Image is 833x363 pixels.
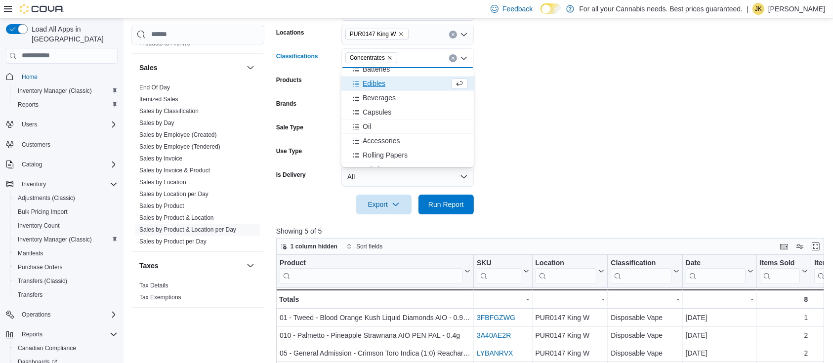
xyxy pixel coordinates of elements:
[759,312,808,323] div: 1
[18,159,46,170] button: Catalog
[139,143,220,151] span: Sales by Employee (Tendered)
[2,327,122,341] button: Reports
[14,220,64,232] a: Inventory Count
[10,288,122,302] button: Transfers
[759,329,808,341] div: 2
[2,137,122,152] button: Customers
[778,241,790,252] button: Keyboard shortcuts
[341,120,474,134] button: Oil
[10,191,122,205] button: Adjustments (Classic)
[139,131,217,138] a: Sales by Employee (Created)
[139,282,168,289] a: Tax Details
[139,120,174,126] a: Sales by Day
[356,195,412,214] button: Export
[139,108,199,115] a: Sales by Classification
[139,294,181,301] a: Tax Exemptions
[477,349,513,357] a: LYBANRVX
[276,171,306,179] label: Is Delivery
[363,136,400,146] span: Accessories
[18,309,118,321] span: Operations
[341,77,474,91] button: Edibles
[14,192,79,204] a: Adjustments (Classic)
[611,329,679,341] div: Disposable Vape
[139,238,207,245] a: Sales by Product per Day
[611,312,679,323] div: Disposable Vape
[685,329,753,341] div: [DATE]
[10,84,122,98] button: Inventory Manager (Classic)
[14,261,118,273] span: Purchase Orders
[139,261,159,271] h3: Taxes
[22,311,51,319] span: Operations
[10,260,122,274] button: Purchase Orders
[18,208,68,216] span: Bulk Pricing Import
[350,29,396,39] span: PUR0147 King W
[14,289,46,301] a: Transfers
[460,31,468,39] button: Open list of options
[14,234,96,245] a: Inventory Manager (Classic)
[387,55,393,61] button: Remove Concentrates from selection in this group
[139,167,210,174] a: Sales by Invoice & Product
[611,347,679,359] div: Disposable Vape
[139,84,170,91] a: End Of Day
[477,293,529,305] div: -
[685,258,745,268] div: Date
[685,258,745,283] div: Date
[18,291,42,299] span: Transfers
[14,206,118,218] span: Bulk Pricing Import
[277,241,341,252] button: 1 column hidden
[280,347,470,359] div: 05 - General Admission - Crimson Toro Indica (1:0) Reachargeable All-In-One Vape - 1g
[18,309,55,321] button: Operations
[449,31,457,39] button: Clear input
[685,293,753,305] div: -
[10,205,122,219] button: Bulk Pricing Import
[759,347,808,359] div: 2
[139,261,243,271] button: Taxes
[14,220,118,232] span: Inventory Count
[18,139,54,151] a: Customers
[2,308,122,322] button: Operations
[18,138,118,151] span: Customers
[14,192,118,204] span: Adjustments (Classic)
[18,71,42,83] a: Home
[245,260,256,272] button: Taxes
[685,258,753,283] button: Date
[139,131,217,139] span: Sales by Employee (Created)
[139,202,184,210] span: Sales by Product
[356,242,382,250] span: Sort fields
[139,191,208,198] a: Sales by Location per Day
[22,330,42,338] span: Reports
[22,73,38,81] span: Home
[139,155,182,162] span: Sales by Invoice
[502,4,533,14] span: Feedback
[276,226,830,236] p: Showing 5 of 5
[363,107,391,117] span: Capsules
[18,178,118,190] span: Inventory
[398,31,404,37] button: Remove PUR0147 King W from selection in this group
[139,119,174,127] span: Sales by Day
[341,167,474,187] button: All
[418,195,474,214] button: Run Report
[28,24,118,44] span: Load All Apps in [GEOGRAPHIC_DATA]
[18,119,41,130] button: Users
[363,64,390,74] span: Batteries
[611,293,679,305] div: -
[477,258,521,283] div: SKU URL
[535,258,596,283] div: Location
[139,155,182,162] a: Sales by Invoice
[18,178,50,190] button: Inventory
[139,282,168,289] span: Tax Details
[611,258,671,283] div: Classification
[477,331,511,339] a: 3A40AE2R
[14,342,118,354] span: Canadian Compliance
[2,118,122,131] button: Users
[477,258,529,283] button: SKU
[14,247,118,259] span: Manifests
[341,105,474,120] button: Capsules
[428,200,464,209] span: Run Report
[535,258,596,268] div: Location
[363,150,408,160] span: Rolling Papers
[14,275,71,287] a: Transfers (Classic)
[18,344,76,352] span: Canadian Compliance
[342,241,386,252] button: Sort fields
